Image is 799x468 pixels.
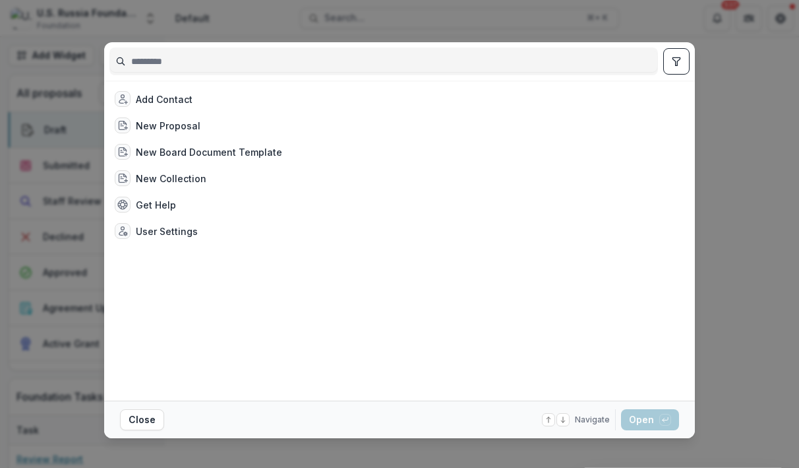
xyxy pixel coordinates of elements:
button: Close [120,409,164,430]
div: New Board Document Template [136,145,282,159]
div: New Proposal [136,119,200,133]
button: toggle filters [663,48,690,75]
button: Open [621,409,679,430]
div: New Collection [136,172,206,185]
div: Add Contact [136,92,192,106]
div: Get Help [136,198,176,212]
div: User Settings [136,224,198,238]
span: Navigate [575,414,610,426]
